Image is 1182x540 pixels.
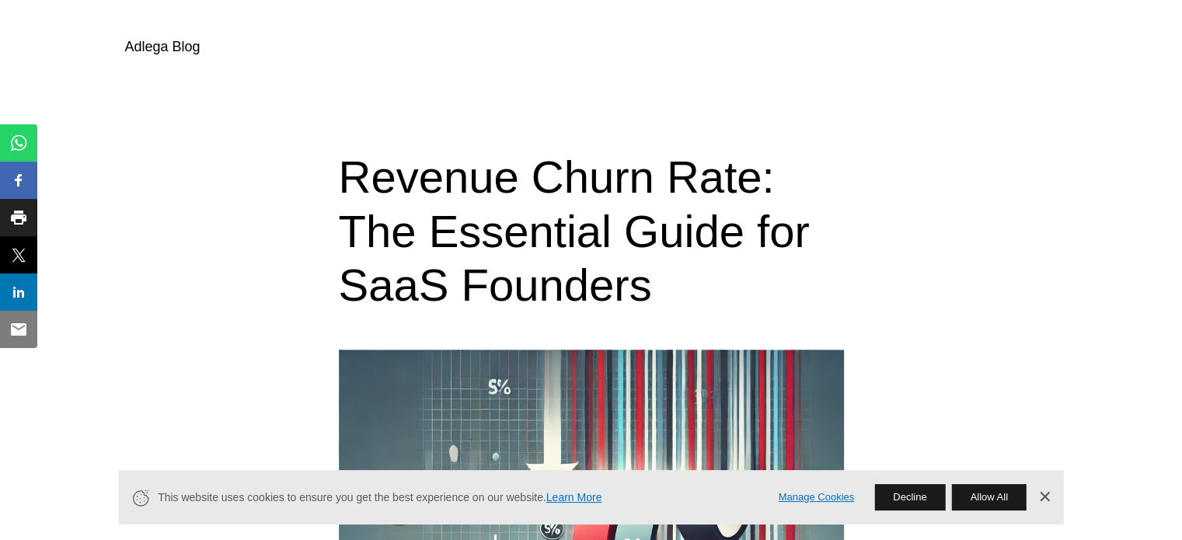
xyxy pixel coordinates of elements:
[779,489,855,506] a: Manage Cookies
[131,488,150,507] svg: Cookie Icon
[339,150,844,312] h1: Revenue Churn Rate: The Essential Guide for SaaS Founders
[158,489,756,506] span: This website uses cookies to ensure you get the best experience on our website.
[951,484,1026,510] button: Allow All
[125,39,200,54] a: Adlega Blog
[874,484,945,510] button: Decline
[1033,486,1056,509] a: Dismiss Banner
[546,491,602,503] a: Learn More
